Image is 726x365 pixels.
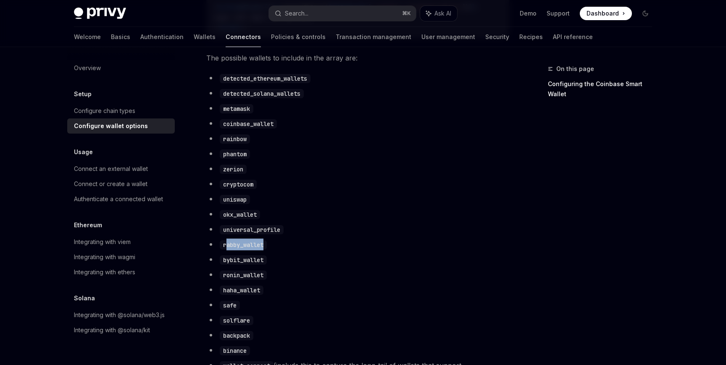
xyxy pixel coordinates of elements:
a: Integrating with viem [67,234,175,249]
a: Authenticate a connected wallet [67,192,175,207]
code: zerion [220,165,247,174]
a: Integrating with @solana/kit [67,323,175,338]
div: Connect an external wallet [74,164,148,174]
span: Dashboard [587,9,619,18]
div: Overview [74,63,101,73]
a: Overview [67,60,175,76]
span: Ask AI [434,9,451,18]
code: haha_wallet [220,286,263,295]
a: Configure wallet options [67,118,175,134]
a: Basics [111,27,130,47]
code: binance [220,346,250,355]
a: Welcome [74,27,101,47]
span: The possible wallets to include in the array are: [206,52,509,64]
button: Search...⌘K [269,6,416,21]
code: solflare [220,316,253,325]
code: detected_solana_wallets [220,89,304,98]
a: Dashboard [580,7,632,20]
a: Integrating with wagmi [67,249,175,265]
code: universal_profile [220,225,284,234]
div: Configure chain types [74,106,135,116]
a: Connectors [226,27,261,47]
a: Connect or create a wallet [67,176,175,192]
code: detected_ethereum_wallets [220,74,310,83]
code: coinbase_wallet [220,119,277,129]
span: On this page [556,64,594,74]
h5: Solana [74,293,95,303]
code: rabby_wallet [220,240,267,249]
a: Transaction management [336,27,411,47]
code: rainbow [220,134,250,144]
code: cryptocom [220,180,257,189]
div: Integrating with @solana/kit [74,325,150,335]
a: API reference [553,27,593,47]
h5: Usage [74,147,93,157]
a: Demo [520,9,537,18]
div: Integrating with @solana/web3.js [74,310,165,320]
a: Wallets [194,27,216,47]
a: Authentication [140,27,184,47]
div: Search... [285,8,308,18]
code: okx_wallet [220,210,260,219]
code: safe [220,301,240,310]
a: Recipes [519,27,543,47]
code: backpack [220,331,253,340]
div: Configure wallet options [74,121,148,131]
a: Policies & controls [271,27,326,47]
a: Integrating with ethers [67,265,175,280]
code: phantom [220,150,250,159]
a: User management [421,27,475,47]
button: Toggle dark mode [639,7,652,20]
a: Security [485,27,509,47]
code: metamask [220,104,253,113]
div: Connect or create a wallet [74,179,147,189]
code: uniswap [220,195,250,204]
div: Authenticate a connected wallet [74,194,163,204]
img: dark logo [74,8,126,19]
code: bybit_wallet [220,255,267,265]
span: ⌘ K [402,10,411,17]
button: Ask AI [420,6,457,21]
a: Configuring the Coinbase Smart Wallet [548,77,659,101]
h5: Setup [74,89,92,99]
a: Configure chain types [67,103,175,118]
a: Integrating with @solana/web3.js [67,307,175,323]
code: ronin_wallet [220,270,267,280]
div: Integrating with viem [74,237,131,247]
div: Integrating with ethers [74,267,135,277]
div: Integrating with wagmi [74,252,135,262]
a: Connect an external wallet [67,161,175,176]
a: Support [547,9,570,18]
h5: Ethereum [74,220,102,230]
